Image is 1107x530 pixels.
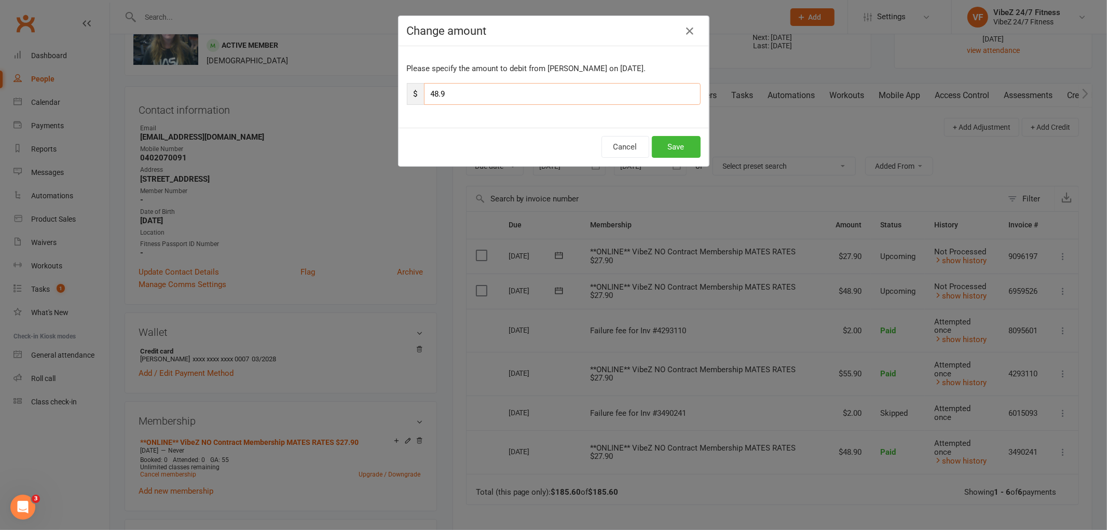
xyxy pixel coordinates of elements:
iframe: Intercom live chat [10,495,35,520]
p: Please specify the amount to debit from [PERSON_NAME] on [DATE]. [407,62,701,75]
span: 3 [32,495,40,503]
button: Close [682,23,699,39]
button: Cancel [602,136,649,158]
h4: Change amount [407,24,701,37]
span: $ [407,83,424,105]
button: Save [652,136,701,158]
